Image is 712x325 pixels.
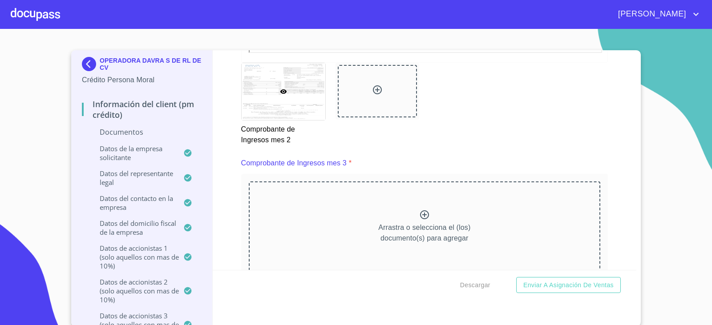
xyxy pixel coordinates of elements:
[82,127,202,137] p: Documentos
[516,277,621,293] button: Enviar a Asignación de Ventas
[241,120,325,145] p: Comprobante de Ingresos mes 2
[82,144,183,162] p: Datos de la empresa solicitante
[460,280,490,291] span: Descargar
[100,57,202,71] p: OPERADORA DAVRA S DE RL DE CV
[611,7,701,21] button: account of current user
[523,280,614,291] span: Enviar a Asignación de Ventas
[82,244,183,270] p: Datos de accionistas 1 (solo aquellos con mas de 10%)
[82,99,202,120] p: Información del Client (PM crédito)
[82,219,183,237] p: Datos del domicilio fiscal de la empresa
[82,194,183,212] p: Datos del contacto en la empresa
[457,277,494,293] button: Descargar
[82,57,100,71] img: Docupass spot blue
[82,75,202,85] p: Crédito Persona Moral
[82,169,183,187] p: Datos del representante legal
[378,222,470,244] p: Arrastra o selecciona el (los) documento(s) para agregar
[241,158,347,169] p: Comprobante de Ingresos mes 3
[82,277,183,304] p: Datos de accionistas 2 (solo aquellos con mas de 10%)
[611,7,691,21] span: [PERSON_NAME]
[82,57,202,75] div: OPERADORA DAVRA S DE RL DE CV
